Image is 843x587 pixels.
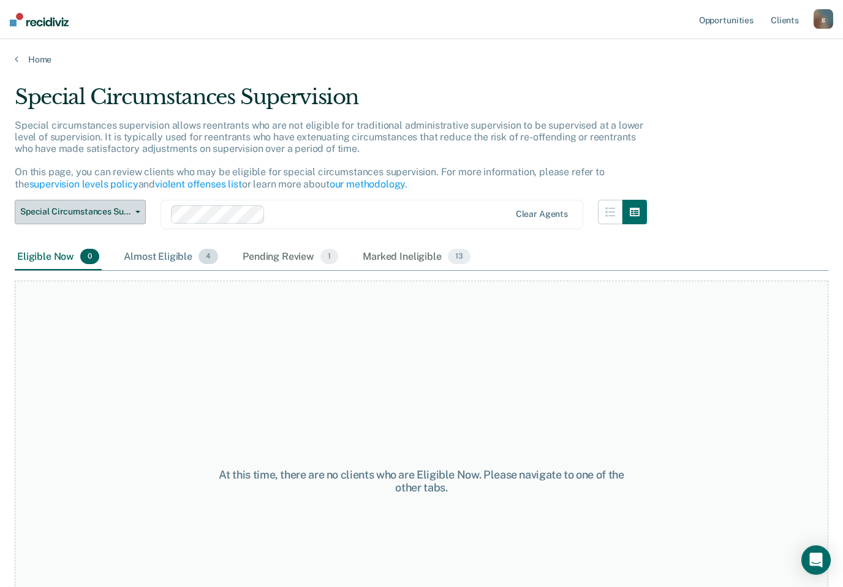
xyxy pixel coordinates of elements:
[15,244,102,271] div: Eligible Now0
[29,178,138,190] a: supervision levels policy
[80,249,99,265] span: 0
[121,244,221,271] div: Almost Eligible4
[219,468,625,494] div: At this time, there are no clients who are Eligible Now. Please navigate to one of the other tabs.
[240,244,341,271] div: Pending Review1
[15,54,828,65] a: Home
[155,178,242,190] a: violent offenses list
[516,209,568,219] div: Clear agents
[20,206,130,217] span: Special Circumstances Supervision
[10,13,69,26] img: Recidiviz
[15,85,647,119] div: Special Circumstances Supervision
[814,9,833,29] button: g
[320,249,338,265] span: 1
[15,119,643,190] p: Special circumstances supervision allows reentrants who are not eligible for traditional administ...
[15,200,146,224] button: Special Circumstances Supervision
[198,249,218,265] span: 4
[330,178,406,190] a: our methodology
[801,545,831,575] div: Open Intercom Messenger
[360,244,472,271] div: Marked Ineligible13
[448,249,471,265] span: 13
